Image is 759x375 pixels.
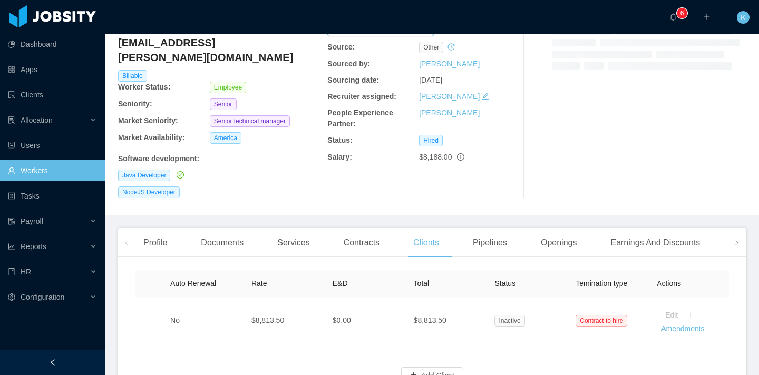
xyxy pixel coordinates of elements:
[419,153,452,161] span: $8,188.00
[251,279,267,288] span: Rate
[447,43,455,51] i: icon: history
[118,83,170,91] b: Worker Status:
[210,115,290,127] span: Senior technical manager
[118,70,147,82] span: Billable
[405,298,486,343] td: $8,813.50
[464,228,515,258] div: Pipelines
[118,170,170,181] span: Java Developer
[327,43,355,51] b: Source:
[576,279,627,288] span: Temination type
[680,8,684,18] p: 6
[419,60,480,68] a: [PERSON_NAME]
[21,116,53,124] span: Allocation
[494,315,524,327] span: Inactive
[135,228,176,258] div: Profile
[327,60,370,68] b: Sourced by:
[335,228,388,258] div: Contracts
[118,133,185,142] b: Market Availability:
[661,324,704,333] a: Amendments
[162,298,243,343] td: No
[327,92,396,101] b: Recruiter assigned:
[118,154,199,163] b: Software development :
[8,160,97,181] a: icon: userWorkers
[327,26,434,34] a: icon: exportView Recruitment Process
[21,293,64,301] span: Configuration
[494,279,515,288] span: Status
[174,171,184,179] a: icon: check-circle
[210,98,237,110] span: Senior
[532,228,586,258] div: Openings
[8,268,15,275] i: icon: book
[210,82,246,93] span: Employee
[419,42,443,53] span: other
[669,13,677,21] i: icon: bell
[8,34,97,55] a: icon: pie-chartDashboard
[741,11,745,24] span: K
[327,153,352,161] b: Salary:
[457,153,464,161] span: info-circle
[192,228,252,258] div: Documents
[8,116,15,124] i: icon: solution
[21,242,46,251] span: Reports
[243,298,324,343] td: $8,813.50
[210,132,241,144] span: America
[8,135,97,156] a: icon: robotUsers
[327,76,379,84] b: Sourcing date:
[602,228,708,258] div: Earnings And Discounts
[419,92,480,101] a: [PERSON_NAME]
[170,279,216,288] span: Auto Renewal
[124,240,129,245] i: icon: left
[8,218,15,225] i: icon: file-protect
[333,279,348,288] span: E&D
[419,76,442,84] span: [DATE]
[734,240,739,245] i: icon: right
[21,217,43,225] span: Payroll
[21,268,31,276] span: HR
[8,293,15,301] i: icon: setting
[118,21,301,65] h4: [PERSON_NAME][EMAIL_ADDRESS][PERSON_NAME][DOMAIN_NAME]
[327,108,393,128] b: People Experience Partner:
[333,316,351,324] span: $0.00
[657,307,686,323] button: Edit
[118,100,152,108] b: Seniority:
[8,185,97,206] a: icon: profileTasks
[8,243,15,250] i: icon: line-chart
[8,84,97,105] a: icon: auditClients
[405,228,447,258] div: Clients
[177,171,184,179] i: icon: check-circle
[657,279,681,288] span: Actions
[419,108,480,117] a: [PERSON_NAME]
[576,315,627,327] span: Contract to hire
[703,13,711,21] i: icon: plus
[482,93,489,100] i: icon: edit
[677,8,687,18] sup: 6
[269,228,318,258] div: Services
[327,136,352,144] b: Status:
[419,135,443,146] span: Hired
[118,116,178,125] b: Market Seniority:
[414,279,430,288] span: Total
[118,186,180,198] span: NodeJS Developer
[8,59,97,80] a: icon: appstoreApps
